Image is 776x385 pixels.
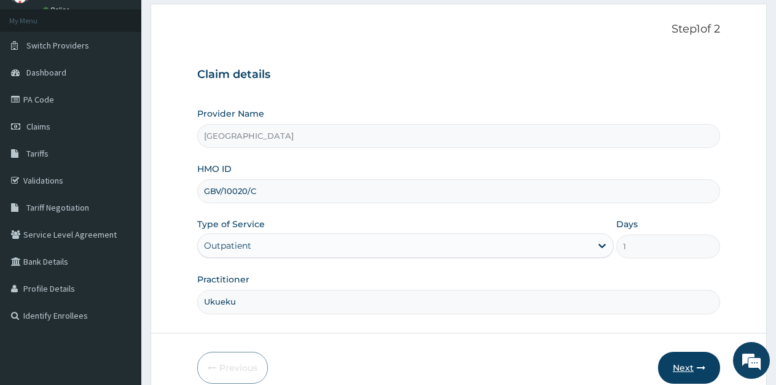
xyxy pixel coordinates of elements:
span: Switch Providers [26,40,89,51]
div: Outpatient [204,239,251,252]
div: Minimize live chat window [202,6,231,36]
label: HMO ID [197,163,232,175]
label: Practitioner [197,273,249,286]
span: Dashboard [26,67,66,78]
span: Tariffs [26,148,49,159]
span: Claims [26,121,50,132]
input: Enter HMO ID [197,179,720,203]
label: Type of Service [197,218,265,230]
button: Previous [197,352,268,384]
img: d_794563401_company_1708531726252_794563401 [23,61,50,92]
textarea: Type your message and hit 'Enter' [6,255,234,298]
div: Chat with us now [64,69,206,85]
label: Days [616,218,638,230]
button: Next [658,352,720,384]
h3: Claim details [197,68,720,82]
a: Online [43,6,73,14]
span: We're online! [71,115,170,239]
span: Tariff Negotiation [26,202,89,213]
label: Provider Name [197,107,264,120]
p: Step 1 of 2 [197,23,720,36]
input: Enter Name [197,290,720,314]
